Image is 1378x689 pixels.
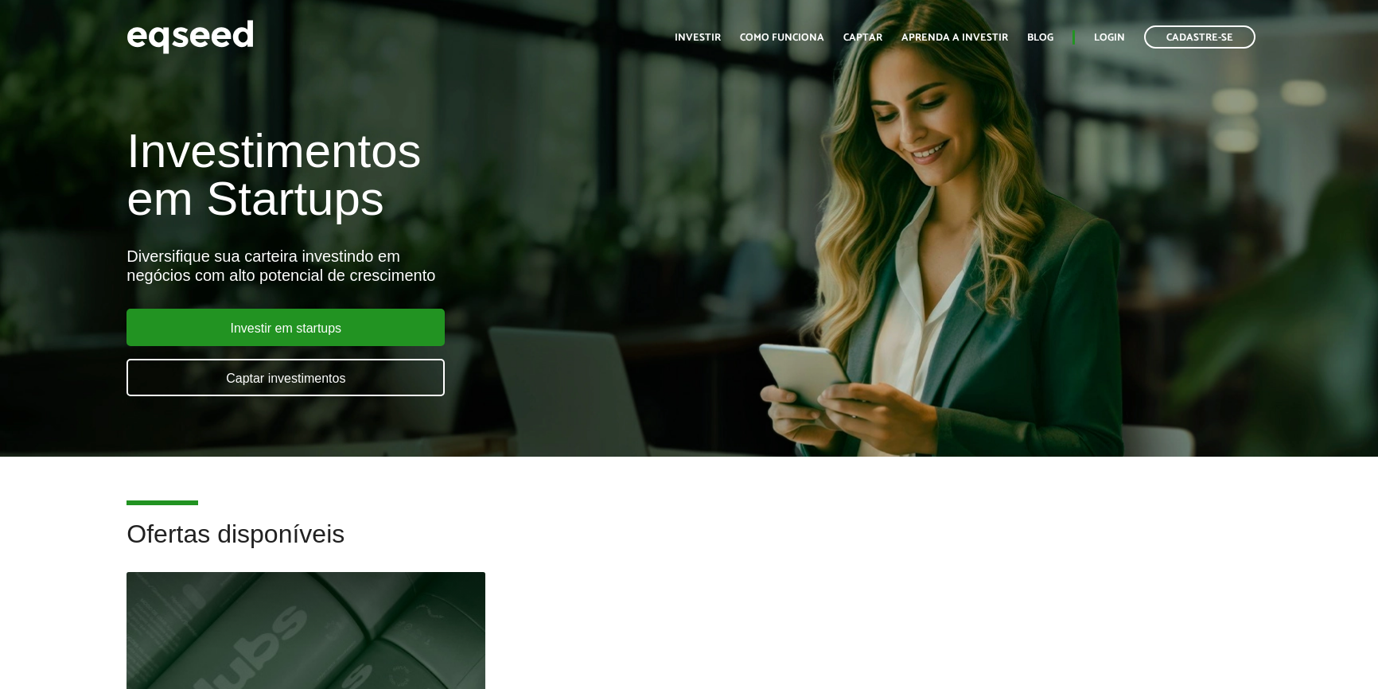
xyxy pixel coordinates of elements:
a: Aprenda a investir [901,33,1008,43]
a: Investir em startups [127,309,445,346]
div: Diversifique sua carteira investindo em negócios com alto potencial de crescimento [127,247,792,285]
a: Captar investimentos [127,359,445,396]
a: Como funciona [740,33,824,43]
a: Cadastre-se [1144,25,1255,49]
h2: Ofertas disponíveis [127,520,1251,572]
img: EqSeed [127,16,254,58]
a: Blog [1027,33,1053,43]
a: Login [1094,33,1125,43]
h1: Investimentos em Startups [127,127,792,223]
a: Captar [843,33,882,43]
a: Investir [675,33,721,43]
